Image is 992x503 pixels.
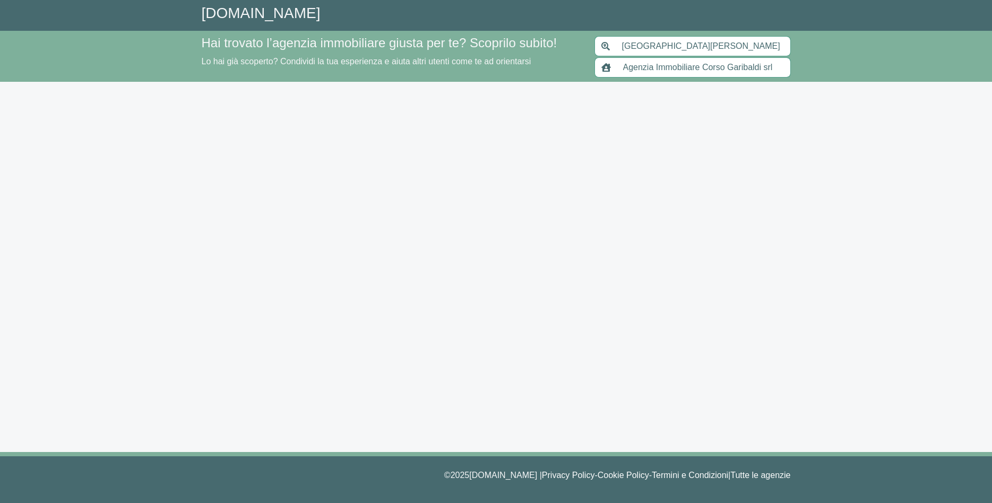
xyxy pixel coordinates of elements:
[730,471,790,480] a: Tutte le agenzie
[202,5,321,21] a: [DOMAIN_NAME]
[202,55,582,68] p: Lo hai già scoperto? Condividi la tua esperienza e aiuta altri utenti come te ad orientarsi
[617,57,791,78] input: Inserisci nome agenzia immobiliare
[652,471,728,480] a: Termini e Condizioni
[616,36,791,56] input: Inserisci area di ricerca (Comune o Provincia)
[598,471,649,480] a: Cookie Policy
[202,469,791,482] p: © 2025 [DOMAIN_NAME] | - - |
[202,36,582,51] h4: Hai trovato l’agenzia immobiliare giusta per te? Scoprilo subito!
[542,471,595,480] a: Privacy Policy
